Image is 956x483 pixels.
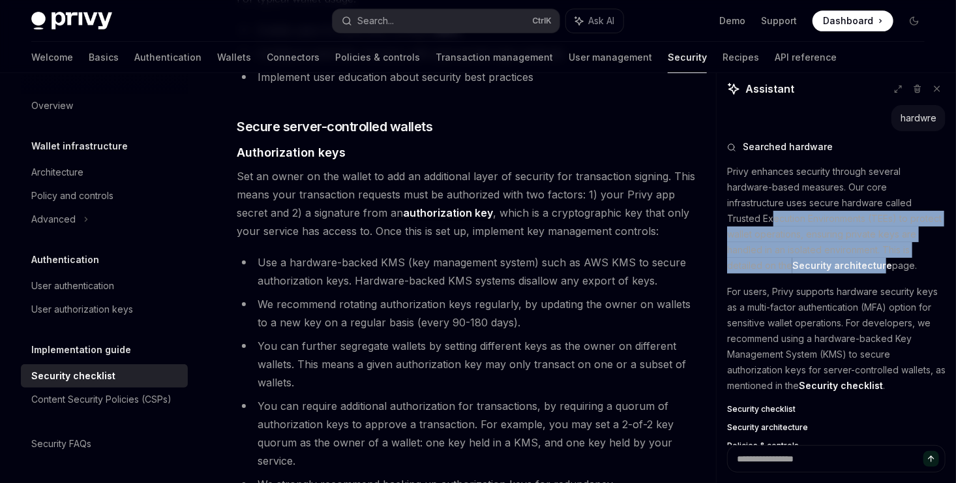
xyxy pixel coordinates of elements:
[31,164,83,180] div: Architecture
[21,94,188,117] a: Overview
[813,10,893,31] a: Dashboard
[21,274,188,298] a: User authentication
[723,42,759,73] a: Recipes
[134,42,202,73] a: Authentication
[436,42,553,73] a: Transaction management
[21,298,188,321] a: User authorization keys
[217,42,251,73] a: Wallets
[31,211,76,227] div: Advanced
[31,98,73,114] div: Overview
[743,140,833,153] span: Searched hardware
[357,13,394,29] div: Search...
[727,404,946,414] a: Security checklist
[237,68,703,86] li: Implement user education about security best practices
[237,117,432,136] span: Secure server-controlled wallets
[823,14,873,27] span: Dashboard
[31,252,99,268] h5: Authentication
[31,12,112,30] img: dark logo
[31,138,128,154] h5: Wallet infrastructure
[727,422,808,433] span: Security architecture
[21,184,188,208] a: Policy and controls
[403,206,493,220] a: authorization key
[745,81,794,97] span: Assistant
[727,441,799,451] span: Policies & controls
[21,364,188,388] a: Security checklist
[31,302,133,317] div: User authorization keys
[569,42,652,73] a: User management
[21,388,188,411] a: Content Security Policies (CSPs)
[799,380,883,391] strong: Security checklist
[727,284,946,394] p: For users, Privy supports hardware security keys as a multi-factor authentication (MFA) option fo...
[237,167,703,240] span: Set an owner on the wallet to add an additional layer of security for transaction signing. This m...
[31,188,113,204] div: Policy and controls
[904,10,925,31] button: Toggle dark mode
[237,253,703,290] li: Use a hardware-backed KMS (key management system) such as AWS KMS to secure authorization keys. H...
[89,42,119,73] a: Basics
[237,397,703,470] li: You can require additional authorization for transactions, by requiring a quorum of authorization...
[21,432,188,456] a: Security FAQs
[566,9,623,33] button: Ask AI
[727,404,796,414] span: Security checklist
[792,260,892,271] strong: Security architecture
[31,342,131,358] h5: Implementation guide
[237,337,703,392] li: You can further segregate wallets by setting different keys as the owner on different wallets. Th...
[31,392,172,407] div: Content Security Policies (CSPs)
[727,422,946,433] a: Security architecture
[31,42,73,73] a: Welcome
[775,42,837,73] a: API reference
[31,368,115,384] div: Security checklist
[333,9,560,33] button: Search...CtrlK
[901,112,936,125] div: hardwre
[532,16,552,26] span: Ctrl K
[668,42,707,73] a: Security
[237,144,346,161] span: Authorization keys
[923,451,939,467] button: Send message
[31,278,114,294] div: User authentication
[267,42,320,73] a: Connectors
[237,295,703,332] li: We recommend rotating authorization keys regularly, by updating the owner on wallets to a new key...
[719,14,745,27] a: Demo
[21,161,188,184] a: Architecture
[335,42,420,73] a: Policies & controls
[727,140,946,153] button: Searched hardware
[31,436,91,452] div: Security FAQs
[761,14,797,27] a: Support
[588,14,614,27] span: Ask AI
[727,441,946,451] a: Policies & controls
[727,164,946,273] p: Privy enhances security through several hardware-based measures. Our core infrastructure uses sec...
